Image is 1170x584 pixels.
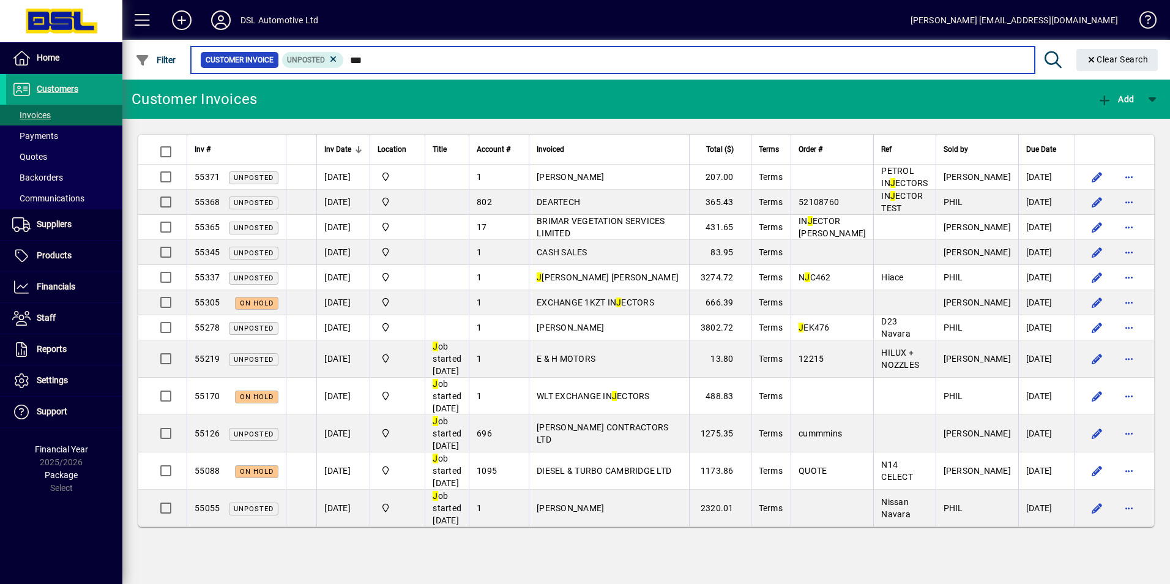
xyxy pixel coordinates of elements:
[799,323,803,332] em: J
[45,470,78,480] span: Package
[234,174,274,182] span: Unposted
[477,466,497,476] span: 1095
[195,429,220,438] span: 55126
[477,272,482,282] span: 1
[378,143,406,156] span: Location
[378,296,417,309] span: Central
[195,143,211,156] span: Inv #
[1087,424,1107,443] button: Edit
[537,323,604,332] span: [PERSON_NAME]
[944,323,963,332] span: PHIL
[324,143,362,156] div: Inv Date
[944,272,963,282] span: PHIL
[234,356,274,364] span: Unposted
[689,452,751,490] td: 1173.86
[378,195,417,209] span: Central
[477,143,510,156] span: Account #
[37,375,68,385] span: Settings
[12,152,47,162] span: Quotes
[890,191,895,201] em: J
[1119,192,1139,212] button: More options
[206,54,274,66] span: Customer Invoice
[759,503,783,513] span: Terms
[1087,386,1107,406] button: Edit
[316,240,370,265] td: [DATE]
[944,429,1011,438] span: [PERSON_NAME]
[316,315,370,340] td: [DATE]
[799,143,866,156] div: Order #
[759,466,783,476] span: Terms
[37,406,67,416] span: Support
[240,10,318,30] div: DSL Automotive Ltd
[162,9,201,31] button: Add
[1018,415,1075,452] td: [DATE]
[944,197,963,207] span: PHIL
[316,165,370,190] td: [DATE]
[477,222,487,232] span: 17
[944,503,963,513] span: PHIL
[689,215,751,240] td: 431.65
[944,466,1011,476] span: [PERSON_NAME]
[759,298,783,307] span: Terms
[433,342,438,351] em: J
[689,415,751,452] td: 1275.35
[316,215,370,240] td: [DATE]
[378,143,417,156] div: Location
[433,379,461,413] span: ob started [DATE]
[195,298,220,307] span: 55305
[537,272,542,282] em: J
[944,222,1011,232] span: [PERSON_NAME]
[881,272,903,282] span: Hiace
[881,143,928,156] div: Ref
[689,290,751,315] td: 666.39
[537,466,671,476] span: DIESEL & TURBO CAMBRIDGE LTD
[759,391,783,401] span: Terms
[195,391,220,401] span: 55170
[1119,498,1139,518] button: More options
[477,143,521,156] div: Account #
[1119,268,1139,287] button: More options
[1119,242,1139,262] button: More options
[1087,167,1107,187] button: Edit
[433,491,438,501] em: J
[433,342,461,376] span: ob started [DATE]
[799,197,839,207] span: 52108760
[6,125,122,146] a: Payments
[1018,165,1075,190] td: [DATE]
[6,397,122,427] a: Support
[433,143,461,156] div: Title
[1119,217,1139,237] button: More options
[1026,143,1067,156] div: Due Date
[1119,461,1139,481] button: More options
[6,241,122,271] a: Products
[1119,349,1139,369] button: More options
[881,460,913,482] span: N14 CELECT
[1087,461,1107,481] button: Edit
[799,143,822,156] span: Order #
[537,216,665,238] span: BRIMAR VEGETATION SERVICES LIMITED
[6,365,122,396] a: Settings
[616,298,621,307] em: J
[477,323,482,332] span: 1
[1094,88,1137,110] button: Add
[944,172,1011,182] span: [PERSON_NAME]
[1097,94,1134,104] span: Add
[1018,190,1075,215] td: [DATE]
[378,501,417,515] span: Central
[689,315,751,340] td: 3802.72
[759,143,779,156] span: Terms
[759,323,783,332] span: Terms
[689,190,751,215] td: 365.43
[1087,293,1107,312] button: Edit
[378,427,417,440] span: Central
[378,271,417,284] span: Central
[433,379,438,389] em: J
[759,272,783,282] span: Terms
[240,468,274,476] span: On hold
[1087,192,1107,212] button: Edit
[881,143,892,156] span: Ref
[759,247,783,257] span: Terms
[37,282,75,291] span: Financials
[6,303,122,334] a: Staff
[378,321,417,334] span: Central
